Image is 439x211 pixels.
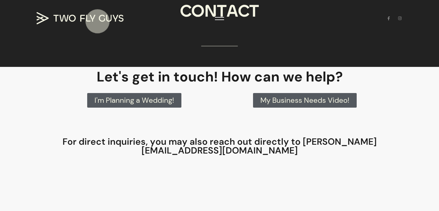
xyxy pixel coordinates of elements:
a: TWO FLY GUYS MEDIA TWO FLY GUYS MEDIA [37,12,128,24]
span: My Business Needs Video! [260,97,349,104]
img: TWO FLY GUYS MEDIA [37,12,123,24]
a: I'm Planning a Wedding! [87,93,181,108]
a: My Business Needs Video! [253,93,357,108]
span: I'm Planning a Wedding! [95,97,174,104]
h4: For direct inquiries, you may also reach out directly to [PERSON_NAME][EMAIL_ADDRESS][DOMAIN_NAME] [49,137,390,155]
h2: Let's get in touch! How can we help? [49,70,390,84]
